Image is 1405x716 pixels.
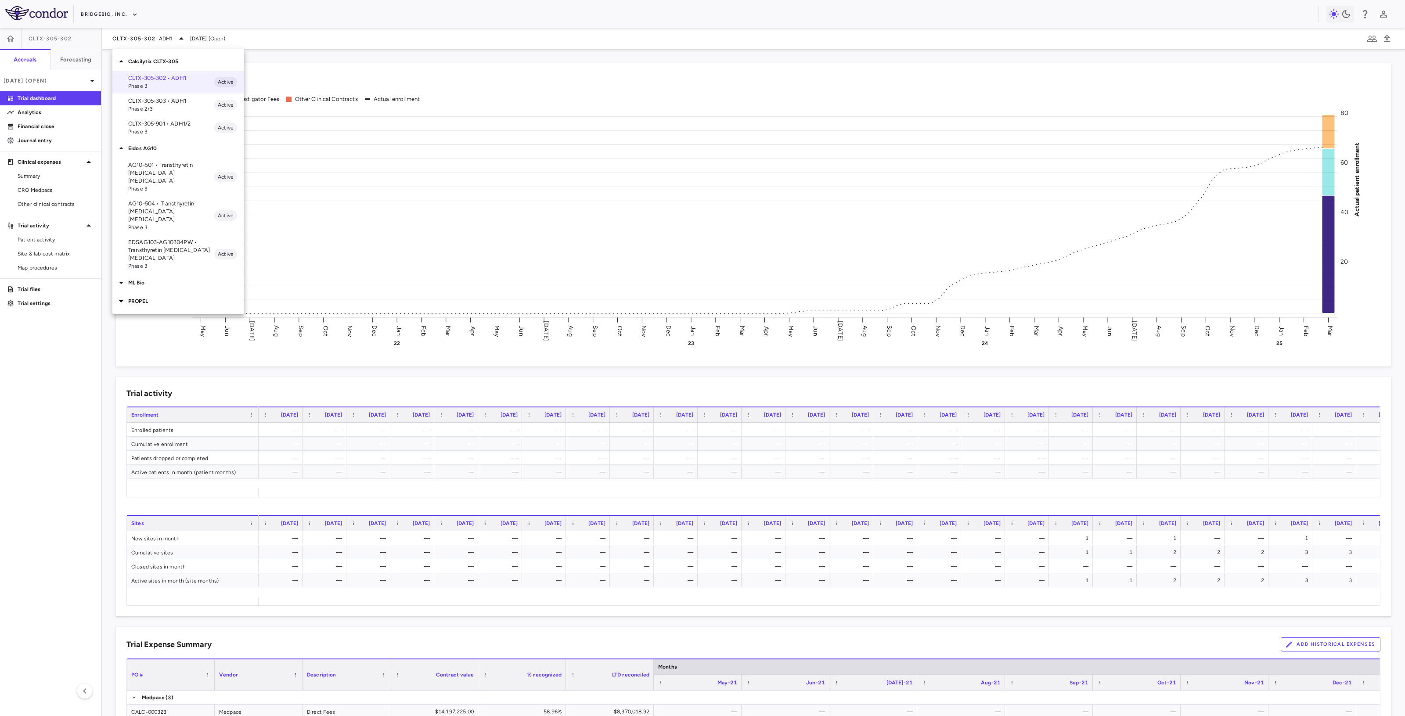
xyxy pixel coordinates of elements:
div: CLTX-305-302 • ADH1Phase 3Active [112,71,244,94]
div: Calcilytix CLTX-305 [112,52,244,71]
span: Phase 3 [128,223,214,231]
span: Active [214,250,237,258]
div: CLTX-305-303 • ADH1Phase 2/3Active [112,94,244,116]
span: Active [214,212,237,219]
p: CLTX-305-302 • ADH1 [128,74,214,82]
p: PROPEL [128,297,244,305]
span: Phase 3 [128,128,214,136]
p: AG10-504 • Transthyretin [MEDICAL_DATA] [MEDICAL_DATA] [128,200,214,223]
span: Phase 3 [128,185,214,193]
span: Active [214,173,237,181]
p: Eidos AG10 [128,144,244,152]
p: ML Bio [128,279,244,287]
div: AG10-501 • Transthyretin [MEDICAL_DATA] [MEDICAL_DATA]Phase 3Active [112,158,244,196]
p: Calcilytix CLTX-305 [128,58,244,65]
div: ML Bio [112,273,244,292]
p: EDSAG103-AG10304PW • Transthyretin [MEDICAL_DATA] [MEDICAL_DATA] [128,238,214,262]
span: Active [214,78,237,86]
div: PROPEL [112,292,244,310]
div: AG10-504 • Transthyretin [MEDICAL_DATA] [MEDICAL_DATA]Phase 3Active [112,196,244,235]
span: Active [214,101,237,109]
span: Phase 3 [128,262,214,270]
p: CLTX-305-303 • ADH1 [128,97,214,105]
div: Eidos AG10 [112,139,244,158]
span: Phase 2/3 [128,105,214,113]
span: Phase 3 [128,82,214,90]
p: CLTX-305-901 • ADH1/2 [128,120,214,128]
div: EDSAG103-AG10304PW • Transthyretin [MEDICAL_DATA] [MEDICAL_DATA]Phase 3Active [112,235,244,273]
p: AG10-501 • Transthyretin [MEDICAL_DATA] [MEDICAL_DATA] [128,161,214,185]
div: CLTX-305-901 • ADH1/2Phase 3Active [112,116,244,139]
span: Active [214,124,237,132]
